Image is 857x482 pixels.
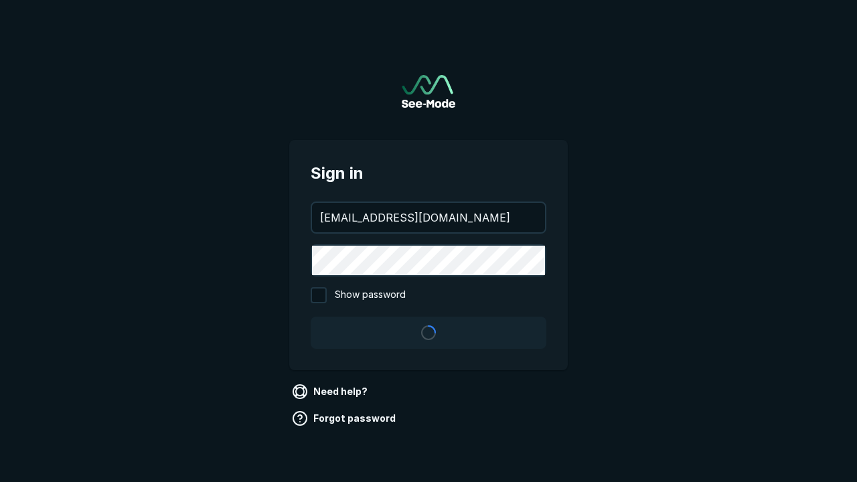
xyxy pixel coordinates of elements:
img: See-Mode Logo [402,75,455,108]
a: Forgot password [289,408,401,429]
span: Sign in [311,161,546,185]
a: Go to sign in [402,75,455,108]
input: your@email.com [312,203,545,232]
a: Need help? [289,381,373,402]
span: Show password [335,287,406,303]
